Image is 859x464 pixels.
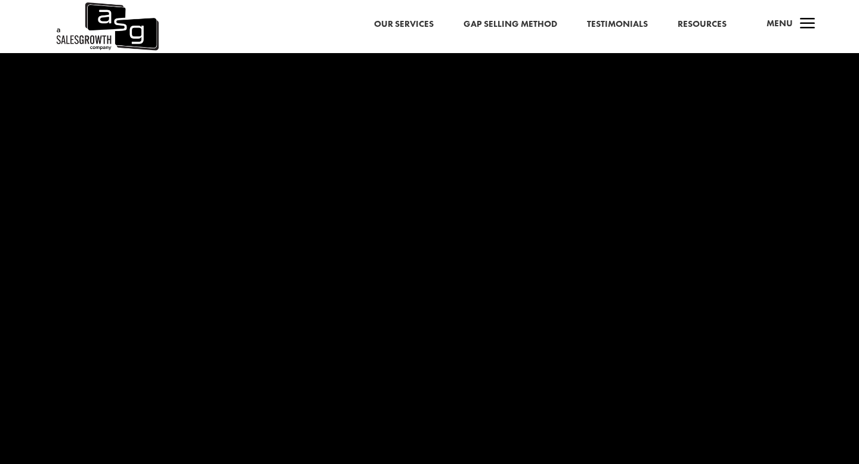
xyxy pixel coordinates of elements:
a: Testimonials [587,17,648,32]
span: a [796,13,820,36]
a: Our Services [374,17,434,32]
span: Menu [767,17,793,29]
a: Resources [678,17,727,32]
a: Gap Selling Method [464,17,557,32]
